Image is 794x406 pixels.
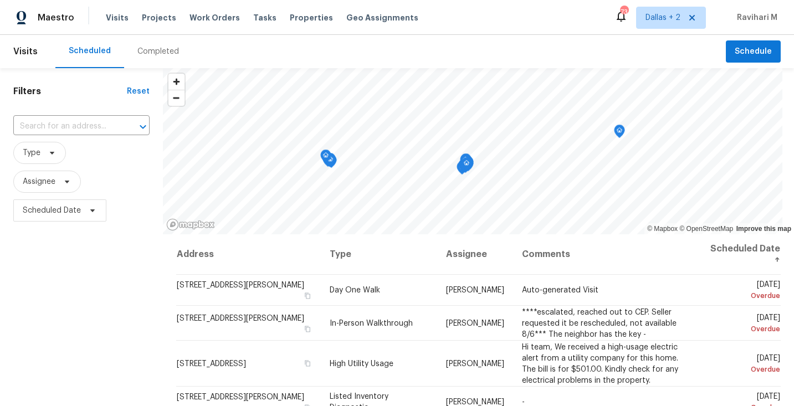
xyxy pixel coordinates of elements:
[142,12,176,23] span: Projects
[446,319,504,327] span: [PERSON_NAME]
[461,157,472,174] div: Map marker
[325,153,336,171] div: Map marker
[522,286,598,294] span: Auto-generated Visit
[23,205,81,216] span: Scheduled Date
[726,40,781,63] button: Schedule
[460,153,472,171] div: Map marker
[703,314,780,334] span: [DATE]
[460,160,471,177] div: Map marker
[177,359,246,367] span: [STREET_ADDRESS]
[302,358,312,368] button: Copy Address
[290,12,333,23] span: Properties
[253,14,276,22] span: Tasks
[346,12,418,23] span: Geo Assignments
[38,12,74,23] span: Maestro
[330,286,380,294] span: Day One Walk
[647,225,678,233] a: Mapbox
[69,45,111,56] div: Scheduled
[463,156,474,173] div: Map marker
[522,343,678,384] span: Hi team, We received a high-usage electric alert from a utility company for this home. The bill i...
[736,225,791,233] a: Improve this map
[703,363,780,374] div: Overdue
[163,68,782,234] canvas: Map
[321,234,437,275] th: Type
[177,281,304,289] span: [STREET_ADDRESS][PERSON_NAME]
[703,354,780,374] span: [DATE]
[135,119,151,135] button: Open
[703,290,780,301] div: Overdue
[522,308,677,338] span: ****escalated, reached out to CEP. Seller requested it be rescheduled, not available 8/6*** The n...
[459,159,470,176] div: Map marker
[513,234,694,275] th: Comments
[137,46,179,57] div: Completed
[176,234,321,275] th: Address
[23,176,55,187] span: Assignee
[458,159,469,176] div: Map marker
[302,291,312,301] button: Copy Address
[703,281,780,301] span: [DATE]
[462,158,473,175] div: Map marker
[446,359,504,367] span: [PERSON_NAME]
[457,161,468,178] div: Map marker
[646,12,680,23] span: Dallas + 2
[735,45,772,59] span: Schedule
[437,234,513,275] th: Assignee
[13,39,38,64] span: Visits
[330,359,393,367] span: High Utility Usage
[460,154,471,171] div: Map marker
[679,225,733,233] a: OpenStreetMap
[302,323,312,333] button: Copy Address
[177,314,304,322] span: [STREET_ADDRESS][PERSON_NAME]
[166,218,215,231] a: Mapbox homepage
[177,393,304,401] span: [STREET_ADDRESS][PERSON_NAME]
[462,155,473,172] div: Map marker
[320,150,331,167] div: Map marker
[326,155,337,172] div: Map marker
[168,74,185,90] button: Zoom in
[325,153,336,170] div: Map marker
[23,147,40,158] span: Type
[106,12,129,23] span: Visits
[694,234,781,275] th: Scheduled Date ↑
[703,323,780,334] div: Overdue
[446,398,504,406] span: [PERSON_NAME]
[614,125,625,142] div: Map marker
[13,86,127,97] h1: Filters
[522,398,525,406] span: -
[732,12,777,23] span: Ravihari M
[13,118,119,135] input: Search for an address...
[446,286,504,294] span: [PERSON_NAME]
[620,7,628,18] div: 73
[330,319,413,327] span: In-Person Walkthrough
[189,12,240,23] span: Work Orders
[127,86,150,97] div: Reset
[168,90,185,106] button: Zoom out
